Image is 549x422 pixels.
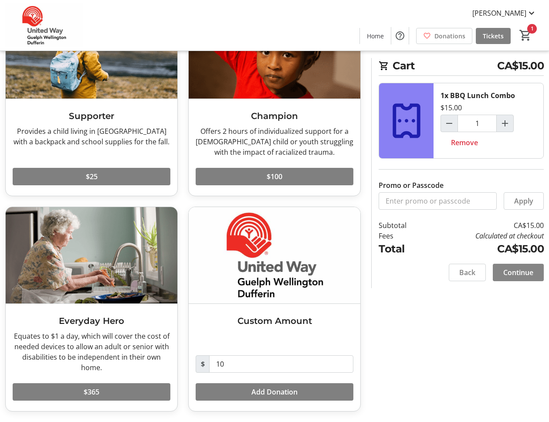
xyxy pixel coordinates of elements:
button: [PERSON_NAME] [465,6,544,20]
div: Offers 2 hours of individualized support for a [DEMOGRAPHIC_DATA] child or youth struggling with ... [196,126,353,157]
div: Equates to $1 a day, which will cover the cost of needed devices to allow an adult or senior with... [13,331,170,373]
h3: Supporter [13,109,170,123]
a: Home [360,28,391,44]
span: Tickets [483,31,504,41]
td: Calculated at checkout [427,231,544,241]
td: CA$15.00 [427,241,544,257]
span: Add Donation [251,387,298,397]
a: Tickets [476,28,511,44]
input: BBQ Lunch Combo Quantity [457,115,497,132]
span: CA$15.00 [497,58,544,74]
td: Fees [379,231,427,241]
span: $25 [86,171,98,182]
button: Add Donation [196,383,353,401]
button: Increment by one [497,115,513,132]
span: $365 [84,387,99,397]
h3: Champion [196,109,353,123]
button: Apply [504,192,544,210]
span: Remove [451,137,478,148]
img: United Way Guelph Wellington Dufferin's Logo [5,3,83,47]
td: Subtotal [379,220,427,231]
span: Home [367,31,384,41]
span: $ [196,355,210,373]
img: Everyday Hero [6,207,177,304]
button: Help [391,27,409,44]
span: Apply [514,196,533,206]
div: $15.00 [441,102,462,113]
button: $25 [13,168,170,185]
td: CA$15.00 [427,220,544,231]
span: [PERSON_NAME] [472,8,526,18]
td: Total [379,241,427,257]
input: Donation Amount [209,355,353,373]
div: Provides a child living in [GEOGRAPHIC_DATA] with a backpack and school supplies for the fall. [13,126,170,147]
h3: Custom Amount [196,314,353,327]
button: $365 [13,383,170,401]
input: Enter promo or passcode [379,192,497,210]
div: 1x BBQ Lunch Combo [441,90,515,101]
button: Continue [493,264,544,281]
a: Donations [416,28,472,44]
img: Custom Amount [189,207,360,304]
button: Remove [441,134,488,151]
label: Promo or Passcode [379,180,444,191]
span: Donations [434,31,465,41]
button: $100 [196,168,353,185]
button: Cart [518,27,533,43]
span: Back [459,267,475,278]
h3: Everyday Hero [13,314,170,327]
span: Continue [503,267,533,278]
button: Decrement by one [441,115,457,132]
button: Back [449,264,486,281]
span: $100 [267,171,282,182]
h2: Cart [379,58,544,76]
